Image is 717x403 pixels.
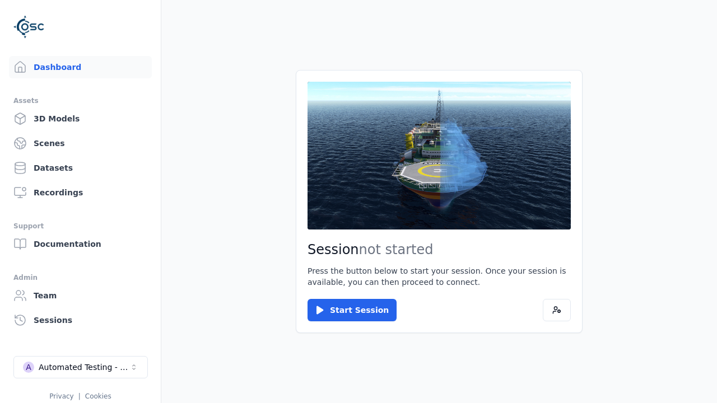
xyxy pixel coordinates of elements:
a: Dashboard [9,56,152,78]
a: Cookies [85,392,111,400]
button: Select a workspace [13,356,148,378]
a: Privacy [49,392,73,400]
div: Assets [13,94,147,107]
img: Logo [13,11,45,43]
div: Admin [13,271,147,284]
p: Press the button below to start your session. Once your session is available, you can then procee... [308,265,571,288]
div: A [23,362,34,373]
a: Scenes [9,132,152,154]
span: | [78,392,81,400]
a: Datasets [9,157,152,179]
a: Documentation [9,233,152,255]
a: Team [9,284,152,307]
h2: Session [308,241,571,259]
span: not started [359,242,434,257]
a: Recordings [9,181,152,204]
div: Support [13,219,147,233]
a: Sessions [9,309,152,331]
div: Automated Testing - Playwright [39,362,129,373]
button: Start Session [308,299,397,321]
a: 3D Models [9,107,152,130]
